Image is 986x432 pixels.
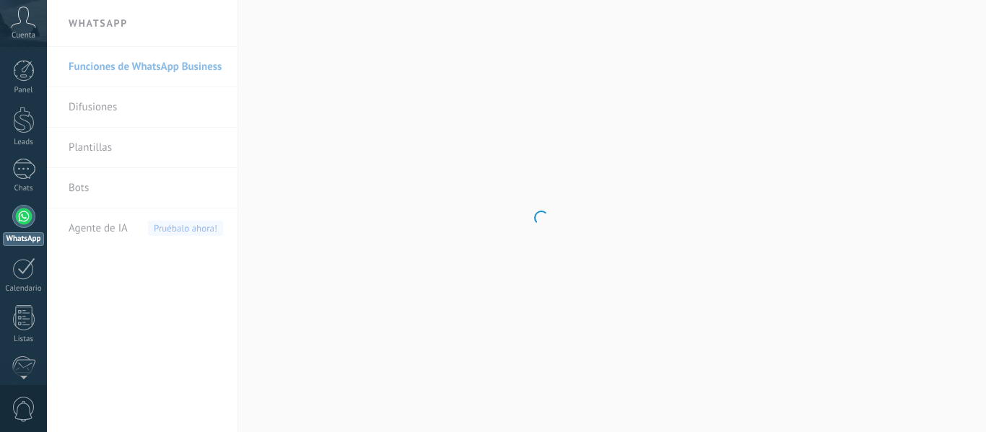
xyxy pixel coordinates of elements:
div: Chats [3,184,45,193]
span: Cuenta [12,31,35,40]
div: Leads [3,138,45,147]
div: Panel [3,86,45,95]
div: Listas [3,335,45,344]
div: WhatsApp [3,232,44,246]
div: Calendario [3,284,45,294]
